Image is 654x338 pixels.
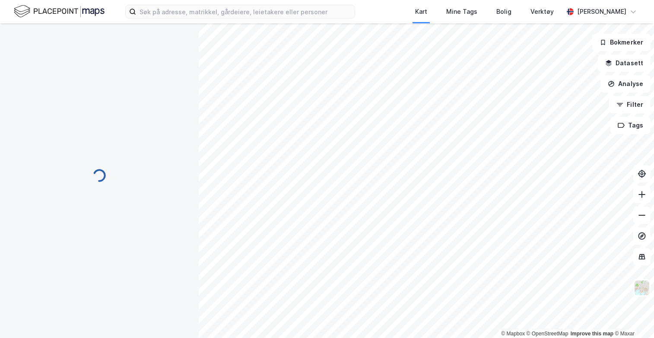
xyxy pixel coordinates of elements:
div: Mine Tags [446,6,477,17]
div: Kontrollprogram for chat [611,297,654,338]
button: Analyse [600,75,651,92]
div: Bolig [496,6,511,17]
img: logo.f888ab2527a4732fd821a326f86c7f29.svg [14,4,105,19]
div: [PERSON_NAME] [577,6,626,17]
button: Bokmerker [592,34,651,51]
a: Mapbox [501,331,525,337]
img: spinner.a6d8c91a73a9ac5275cf975e30b51cfb.svg [92,169,106,182]
iframe: Chat Widget [611,297,654,338]
div: Kart [415,6,427,17]
a: Improve this map [571,331,613,337]
img: Z [634,280,650,296]
button: Datasett [598,54,651,72]
div: Verktøy [530,6,554,17]
a: OpenStreetMap [527,331,568,337]
button: Filter [609,96,651,113]
button: Tags [610,117,651,134]
input: Søk på adresse, matrikkel, gårdeiere, leietakere eller personer [136,5,355,18]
